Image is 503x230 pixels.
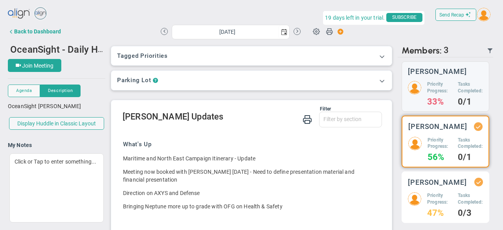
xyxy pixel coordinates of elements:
[16,87,32,94] span: Agenda
[8,103,81,109] span: OceanSight [PERSON_NAME]
[8,24,61,39] button: Back to Dashboard
[458,137,483,150] h5: Tasks Completed:
[325,13,385,23] span: 19 days left in your trial.
[475,124,481,129] div: Updated Status
[428,154,452,161] h4: 56%
[458,192,483,206] h5: Tasks Completed:
[9,153,104,223] div: Click or Tap to enter something...
[14,28,61,35] div: Back to Dashboard
[326,28,333,39] span: Print Huddle
[458,154,483,161] h4: 0/1
[8,59,61,72] button: Join Meeting
[123,202,376,210] p: Bringing Neptune more up to grade with OFG on Health & Safety
[309,24,324,39] span: Huddle Settings
[334,26,344,37] span: Action Button
[408,68,467,75] h3: [PERSON_NAME]
[408,137,422,150] img: 204746.Person.photo
[9,117,104,130] button: Display Huddle in Classic Layout
[427,210,452,217] h4: 47%
[123,155,376,162] p: Maritime and North East Campaign Itinerary - Update
[386,13,422,22] span: SUBSCRIBE
[48,87,73,94] span: Description
[123,168,376,184] p: Meeting now booked with [PERSON_NAME] [DATE] - Need to define presentation material and financial...
[123,189,376,197] p: Direction on AXYS and Defense
[8,142,105,149] h4: My Notes
[458,81,483,94] h5: Tasks Completed:
[123,140,376,149] h3: What's Up
[427,98,452,105] h4: 33%
[10,43,122,55] span: OceanSight - Daily Huddle
[427,81,452,94] h5: Priority Progress:
[123,112,382,123] h2: [PERSON_NAME] Updates
[444,45,449,56] span: 3
[476,179,481,185] div: Updated Status
[458,210,483,217] h4: 0/3
[439,12,464,18] span: Send Recap
[477,8,490,21] img: 204747.Person.photo
[402,45,442,56] span: Members:
[427,192,452,206] h5: Priority Progress:
[487,48,493,54] span: Filter Updated Members
[303,114,312,124] span: Print Huddle Member Updates
[428,137,452,150] h5: Priority Progress:
[22,63,53,69] span: Join Meeting
[319,112,382,126] input: Filter by section
[408,123,467,130] h3: [PERSON_NAME]
[117,52,386,59] h3: Tagged Priorities
[8,85,40,97] button: Agenda
[8,6,31,22] img: align-logo.svg
[458,98,483,105] h4: 0/1
[40,85,81,97] button: Description
[408,81,421,94] img: 204747.Person.photo
[408,192,421,206] img: 206891.Person.photo
[123,106,331,112] div: Filter
[435,9,476,21] button: Send Recap
[408,178,467,186] h3: [PERSON_NAME]
[278,25,289,39] span: select
[117,77,151,84] h3: Parking Lot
